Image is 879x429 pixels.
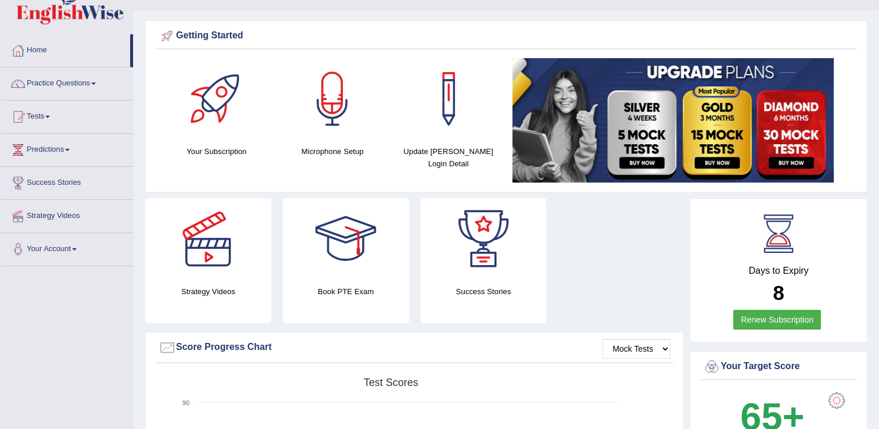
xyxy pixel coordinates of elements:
[164,145,269,158] h4: Your Subscription
[703,266,854,276] h4: Days to Expiry
[1,134,133,163] a: Predictions
[1,167,133,196] a: Success Stories
[281,145,385,158] h4: Microphone Setup
[364,377,418,388] tspan: Test scores
[1,67,133,96] a: Practice Questions
[703,358,854,376] div: Your Target Score
[773,281,784,304] b: 8
[1,200,133,229] a: Strategy Videos
[421,285,547,298] h4: Success Stories
[512,58,834,183] img: small5.jpg
[182,399,189,406] text: 90
[159,27,854,45] div: Getting Started
[1,34,130,63] a: Home
[159,339,670,356] div: Score Progress Chart
[1,233,133,262] a: Your Account
[1,101,133,130] a: Tests
[396,145,501,170] h4: Update [PERSON_NAME] Login Detail
[733,310,821,330] a: Renew Subscription
[145,285,271,298] h4: Strategy Videos
[283,285,409,298] h4: Book PTE Exam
